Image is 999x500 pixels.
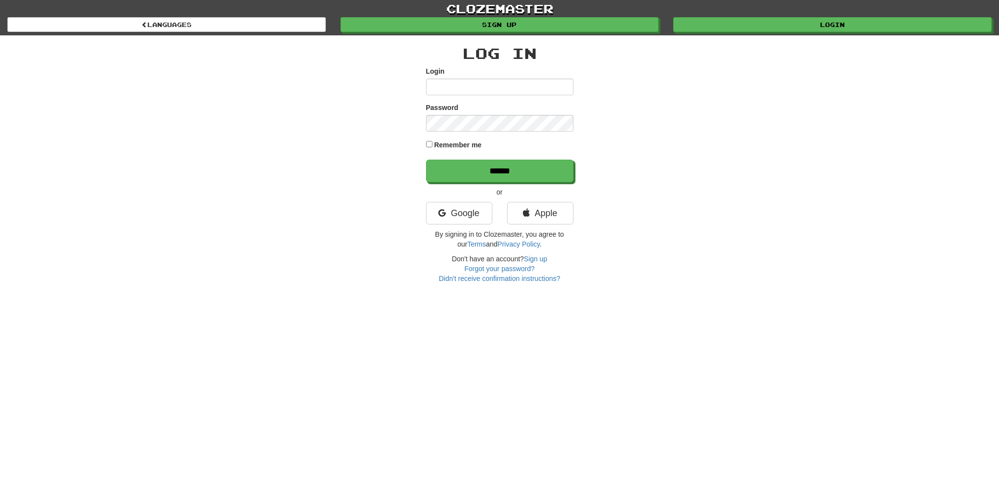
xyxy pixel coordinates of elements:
a: Sign up [341,17,659,32]
a: Terms [467,240,486,248]
div: Don't have an account? [426,254,573,283]
p: By signing in to Clozemaster, you agree to our and . [426,229,573,249]
a: Forgot your password? [464,265,535,273]
a: Apple [507,202,573,224]
a: Sign up [524,255,547,263]
label: Login [426,66,445,76]
p: or [426,187,573,197]
a: Didn't receive confirmation instructions? [439,275,560,282]
label: Remember me [434,140,482,150]
a: Languages [7,17,326,32]
label: Password [426,103,458,112]
a: Privacy Policy [497,240,540,248]
a: Google [426,202,492,224]
h2: Log In [426,45,573,61]
a: Login [673,17,992,32]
